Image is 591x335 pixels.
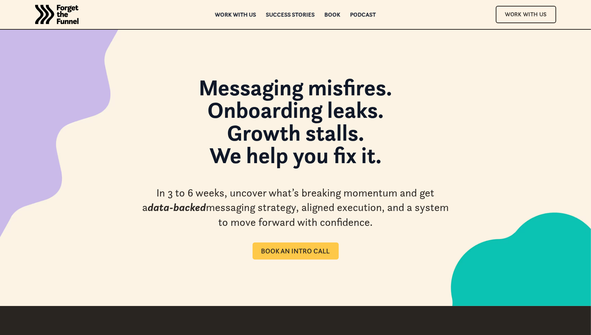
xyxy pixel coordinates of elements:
div: Book an intro call [261,247,330,255]
div: In 3 to 6 weeks, uncover what’s breaking momentum and get a messaging strategy, aligned execution... [142,186,449,230]
a: Book [325,12,341,17]
a: Success Stories [266,12,315,17]
a: Book an intro call [253,243,339,260]
em: data-backed [148,200,206,214]
a: Podcast [350,12,376,17]
a: Work With Us [496,6,556,23]
strong: Messaging misfires. Onboarding leaks. Growth stalls. We help you fix it. [199,73,392,169]
a: Work with us [215,12,256,17]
